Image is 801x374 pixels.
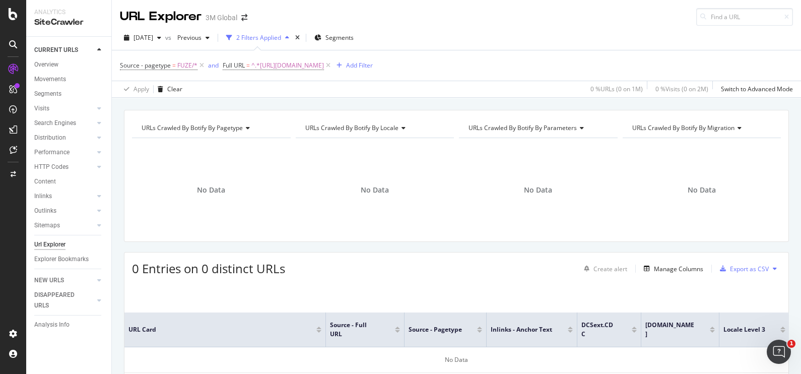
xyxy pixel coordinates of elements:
[409,325,462,334] span: Source - pagetype
[730,265,769,273] div: Export as CSV
[34,89,61,99] div: Segments
[524,185,552,195] span: No Data
[469,123,577,132] span: URLs Crawled By Botify By parameters
[696,8,793,26] input: Find a URL
[34,320,104,330] a: Analysis Info
[223,61,245,70] span: Full URL
[717,81,793,97] button: Switch to Advanced Mode
[34,220,94,231] a: Sitemaps
[34,147,70,158] div: Performance
[165,33,173,42] span: vs
[124,347,788,373] div: No Data
[172,61,176,70] span: =
[34,89,104,99] a: Segments
[34,176,104,187] a: Content
[177,58,197,73] span: FUZE/*
[767,340,791,364] iframe: Intercom live chat
[34,133,94,143] a: Distribution
[34,320,70,330] div: Analysis Info
[34,176,56,187] div: Content
[34,254,89,265] div: Explorer Bookmarks
[34,162,69,172] div: HTTP Codes
[34,133,66,143] div: Distribution
[655,85,708,93] div: 0 % Visits ( 0 on 2M )
[34,220,60,231] div: Sitemaps
[632,123,735,132] span: URLs Crawled By Botify By migration
[654,265,703,273] div: Manage Columns
[132,260,285,277] span: 0 Entries on 0 distinct URLs
[640,263,703,275] button: Manage Columns
[120,61,171,70] span: Source - pagetype
[645,321,695,339] span: [DOMAIN_NAME]
[630,120,772,136] h4: URLs Crawled By Botify By migration
[723,325,765,334] span: locale Level 3
[787,340,795,348] span: 1
[34,17,103,28] div: SiteCrawler
[34,290,94,311] a: DISAPPEARED URLS
[34,45,78,55] div: CURRENT URLS
[34,290,85,311] div: DISAPPEARED URLS
[34,275,94,286] a: NEW URLS
[34,254,104,265] a: Explorer Bookmarks
[34,206,56,216] div: Outlinks
[310,30,358,46] button: Segments
[154,81,182,97] button: Clear
[593,265,627,273] div: Create alert
[34,118,76,129] div: Search Engines
[34,8,103,17] div: Analytics
[246,61,250,70] span: =
[208,60,219,70] button: and
[142,123,243,132] span: URLs Crawled By Botify By pagetype
[34,275,64,286] div: NEW URLS
[34,191,94,202] a: Inlinks
[34,103,49,114] div: Visits
[34,74,104,85] a: Movements
[34,59,58,70] div: Overview
[34,147,94,158] a: Performance
[34,118,94,129] a: Search Engines
[133,85,149,93] div: Apply
[173,30,214,46] button: Previous
[303,120,445,136] h4: URLs Crawled By Botify By locale
[346,61,373,70] div: Add Filter
[140,120,282,136] h4: URLs Crawled By Botify By pagetype
[173,33,202,42] span: Previous
[581,321,617,339] span: DCSext.CDC
[466,120,609,136] h4: URLs Crawled By Botify By parameters
[251,58,324,73] span: ^.*[URL][DOMAIN_NAME]
[197,185,225,195] span: No Data
[133,33,153,42] span: 2025 Aug. 17th
[688,185,716,195] span: No Data
[34,206,94,216] a: Outlinks
[236,33,281,42] div: 2 Filters Applied
[361,185,389,195] span: No Data
[491,325,553,334] span: Inlinks - Anchor Text
[305,123,398,132] span: URLs Crawled By Botify By locale
[206,13,237,23] div: 3M Global
[208,61,219,70] div: and
[325,33,354,42] span: Segments
[590,85,643,93] div: 0 % URLs ( 0 on 1M )
[580,261,627,277] button: Create alert
[293,33,302,43] div: times
[34,239,65,250] div: Url Explorer
[241,14,247,21] div: arrow-right-arrow-left
[34,45,94,55] a: CURRENT URLS
[120,81,149,97] button: Apply
[34,59,104,70] a: Overview
[167,85,182,93] div: Clear
[34,191,52,202] div: Inlinks
[332,59,373,72] button: Add Filter
[330,321,380,339] span: Source - Full URL
[222,30,293,46] button: 2 Filters Applied
[34,239,104,250] a: Url Explorer
[34,74,66,85] div: Movements
[721,85,793,93] div: Switch to Advanced Mode
[120,8,202,25] div: URL Explorer
[34,103,94,114] a: Visits
[716,261,769,277] button: Export as CSV
[34,162,94,172] a: HTTP Codes
[120,30,165,46] button: [DATE]
[128,325,314,334] span: URL Card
